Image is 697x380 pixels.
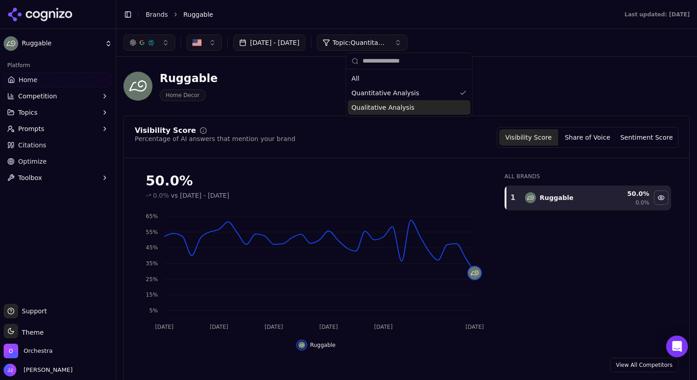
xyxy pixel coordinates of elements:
[18,307,47,316] span: Support
[22,39,101,48] span: Ruggable
[210,324,228,330] tspan: [DATE]
[18,173,42,182] span: Toolbox
[4,89,112,103] button: Competition
[265,324,283,330] tspan: [DATE]
[610,358,678,372] a: View All Competitors
[146,260,158,267] tspan: 35%
[4,344,53,358] button: Open organization switcher
[146,173,486,189] div: 50.0%
[468,267,481,279] img: ruggable
[4,344,18,358] img: Orchestra
[525,192,536,203] img: ruggable
[155,324,174,330] tspan: [DATE]
[298,341,305,349] img: ruggable
[192,38,201,47] img: United States
[171,191,230,200] span: vs [DATE] - [DATE]
[558,129,617,146] button: Share of Voice
[466,324,484,330] tspan: [DATE]
[505,173,671,180] div: All Brands
[296,340,335,351] button: Hide ruggable data
[146,244,158,251] tspan: 45%
[506,185,671,210] tr: 1ruggableRuggable50.0%0.0%Hide ruggable data
[374,324,393,330] tspan: [DATE]
[146,229,158,235] tspan: 55%
[135,127,196,134] div: Visibility Score
[4,73,112,87] a: Home
[18,157,47,166] span: Optimize
[160,89,206,101] span: Home Decor
[146,276,158,283] tspan: 25%
[18,329,44,336] span: Theme
[146,10,606,19] nav: breadcrumb
[4,138,112,152] a: Citations
[654,190,668,205] button: Hide ruggable data
[4,36,18,51] img: Ruggable
[624,11,690,18] div: Last updated: [DATE]
[153,191,169,200] span: 0.0%
[540,193,574,202] div: Ruggable
[160,71,218,86] div: Ruggable
[24,347,53,355] span: Orchestra
[4,364,73,376] button: Open user button
[4,171,112,185] button: Toolbox
[146,292,158,298] tspan: 15%
[146,213,158,219] tspan: 65%
[310,341,335,349] span: Ruggable
[4,58,112,73] div: Platform
[4,364,16,376] img: Jeff Jensen
[499,129,558,146] button: Visibility Score
[4,105,112,120] button: Topics
[19,75,37,84] span: Home
[4,122,112,136] button: Prompts
[149,307,158,314] tspan: 5%
[352,74,359,83] span: All
[123,72,152,101] img: Ruggable
[18,124,44,133] span: Prompts
[333,38,387,47] span: Topic: Quantitative Analysis
[352,103,415,112] span: Qualitative Analysis
[510,192,516,203] div: 1
[505,185,671,210] div: Data table
[666,336,688,357] div: Open Intercom Messenger
[20,366,73,374] span: [PERSON_NAME]
[135,134,295,143] div: Percentage of AI answers that mention your brand
[18,92,57,101] span: Competition
[635,199,649,206] span: 0.0%
[352,88,419,97] span: Quantitative Analysis
[346,69,472,117] div: Suggestions
[18,108,38,117] span: Topics
[4,154,112,169] a: Optimize
[607,189,649,198] div: 50.0 %
[183,10,213,19] span: Ruggable
[233,34,305,51] button: [DATE] - [DATE]
[617,129,676,146] button: Sentiment Score
[18,141,46,150] span: Citations
[146,11,168,18] a: Brands
[319,324,338,330] tspan: [DATE]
